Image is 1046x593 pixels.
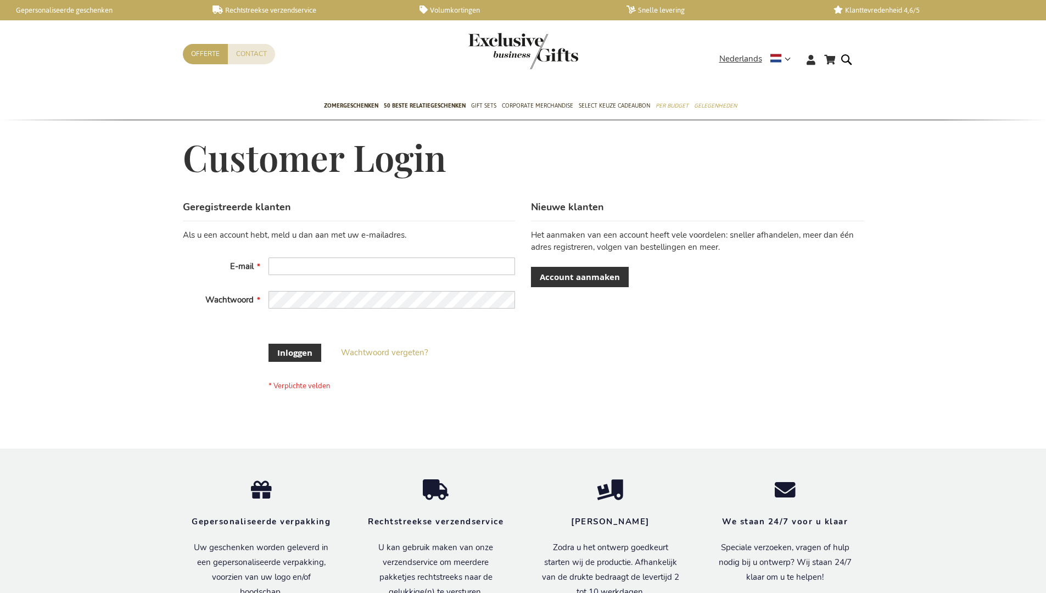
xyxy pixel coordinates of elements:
[5,5,195,15] a: Gepersonaliseerde geschenken
[192,516,331,527] strong: Gepersonaliseerde verpakking
[834,5,1023,15] a: Klanttevredenheid 4,6/5
[694,100,737,111] span: Gelegenheden
[722,516,848,527] strong: We staan 24/7 voor u klaar
[714,540,856,585] p: Speciale verzoeken, vragen of hulp nodig bij u ontwerp? Wij staan 24/7 klaar om u te helpen!
[384,93,466,120] a: 50 beste relatiegeschenken
[230,261,254,272] span: E-mail
[579,93,650,120] a: Select Keuze Cadeaubon
[205,294,254,305] span: Wachtwoord
[471,93,496,120] a: Gift Sets
[419,5,609,15] a: Volumkortingen
[269,344,321,362] button: Inloggen
[531,267,629,287] a: Account aanmaken
[540,271,620,283] span: Account aanmaken
[694,93,737,120] a: Gelegenheden
[269,258,515,275] input: E-mail
[531,230,863,253] p: Het aanmaken van een account heeft vele voordelen: sneller afhandelen, meer dan één adres registr...
[579,100,650,111] span: Select Keuze Cadeaubon
[656,100,689,111] span: Per Budget
[656,93,689,120] a: Per Budget
[183,44,228,64] a: Offerte
[341,347,428,359] a: Wachtwoord vergeten?
[324,93,378,120] a: Zomergeschenken
[502,93,573,120] a: Corporate Merchandise
[228,44,275,64] a: Contact
[471,100,496,111] span: Gift Sets
[183,230,515,241] div: Als u een account hebt, meld u dan aan met uw e-mailadres.
[183,200,291,214] strong: Geregistreerde klanten
[719,53,762,65] span: Nederlands
[324,100,378,111] span: Zomergeschenken
[468,33,523,69] a: store logo
[384,100,466,111] span: 50 beste relatiegeschenken
[468,33,578,69] img: Exclusive Business gifts logo
[571,516,650,527] strong: [PERSON_NAME]
[277,347,312,359] span: Inloggen
[368,516,504,527] strong: Rechtstreekse verzendservice
[502,100,573,111] span: Corporate Merchandise
[183,133,446,181] span: Customer Login
[531,200,604,214] strong: Nieuwe klanten
[212,5,402,15] a: Rechtstreekse verzendservice
[627,5,816,15] a: Snelle levering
